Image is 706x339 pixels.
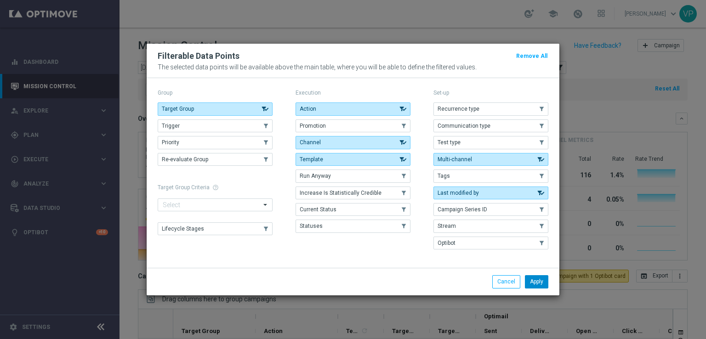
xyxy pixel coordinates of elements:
span: Target Group [162,106,194,112]
button: Remove All [515,51,548,61]
span: Recurrence type [438,106,479,112]
span: help_outline [212,184,219,191]
button: Last modified by [433,186,548,199]
button: Promotion [296,119,410,132]
span: Re-evaluate Group [162,156,208,163]
h1: Target Group Criteria [158,184,273,191]
button: Run Anyway [296,169,410,182]
button: Optibot [433,237,548,249]
button: Tags [433,169,548,182]
span: Test type [438,139,461,146]
span: Promotion [300,123,326,129]
p: Execution [296,89,410,96]
button: Cancel [492,275,520,288]
p: Group [158,89,273,96]
span: Lifecycle Stages [162,226,204,232]
button: Trigger [158,119,273,132]
button: Template [296,153,410,166]
span: Increase Is Statistically Credible [300,190,381,196]
button: Recurrence type [433,102,548,115]
button: Action [296,102,410,115]
span: Statuses [300,223,323,229]
button: Re-evaluate Group [158,153,273,166]
span: Campaign Series ID [438,206,487,213]
span: Communication type [438,123,490,129]
span: Tags [438,173,450,179]
button: Current Status [296,203,410,216]
button: Priority [158,136,273,149]
button: Campaign Series ID [433,203,548,216]
span: Stream [438,223,456,229]
button: Test type [433,136,548,149]
h2: Filterable Data Points [158,51,239,62]
span: Run Anyway [300,173,331,179]
p: Set-up [433,89,548,96]
span: Multi-channel [438,156,472,163]
span: Priority [162,139,179,146]
span: Template [300,156,323,163]
button: Increase Is Statistically Credible [296,186,410,199]
span: Current Status [300,206,336,213]
span: Last modified by [438,190,479,196]
button: Lifecycle Stages [158,222,273,235]
button: Multi-channel [433,153,548,166]
button: Communication type [433,119,548,132]
p: The selected data points will be available above the main table, where you will be able to define... [158,63,548,71]
button: Statuses [296,220,410,232]
span: Channel [300,139,321,146]
button: Apply [525,275,548,288]
span: Trigger [162,123,180,129]
button: Channel [296,136,410,149]
span: Action [300,106,316,112]
span: Optibot [438,240,455,246]
button: Stream [433,220,548,232]
button: Target Group [158,102,273,115]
